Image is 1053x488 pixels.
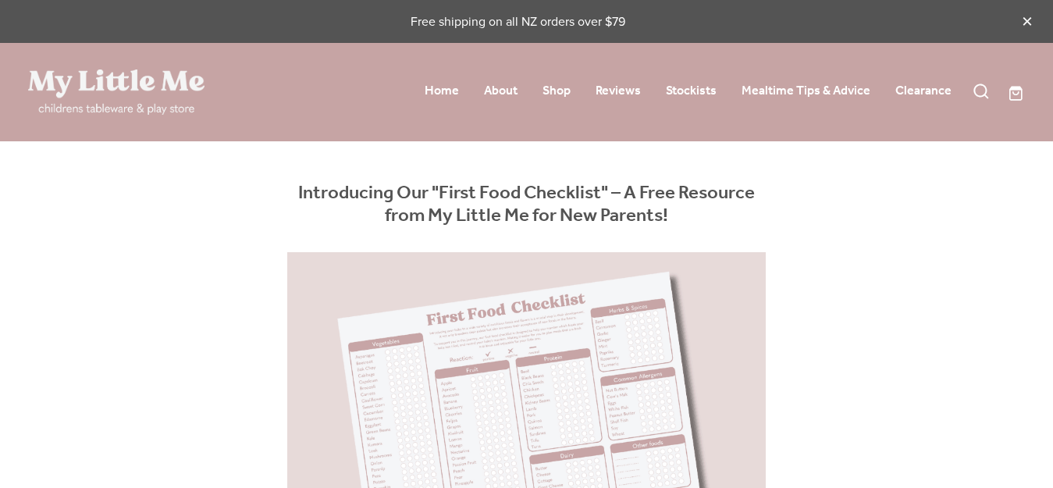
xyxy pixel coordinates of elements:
[742,79,870,103] a: Mealtime Tips & Advice
[287,183,766,228] h3: Introducing Our "First Food Checklist" – A Free Resource from My Little Me for New Parents!
[28,12,1009,30] p: Free shipping on all NZ orders over $79
[484,79,518,103] a: About
[425,79,459,103] a: Home
[895,79,952,103] a: Clearance
[28,69,228,115] a: My Little Me Ltd homepage
[543,79,571,103] a: Shop
[596,79,641,103] a: Reviews
[666,79,717,103] a: Stockists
